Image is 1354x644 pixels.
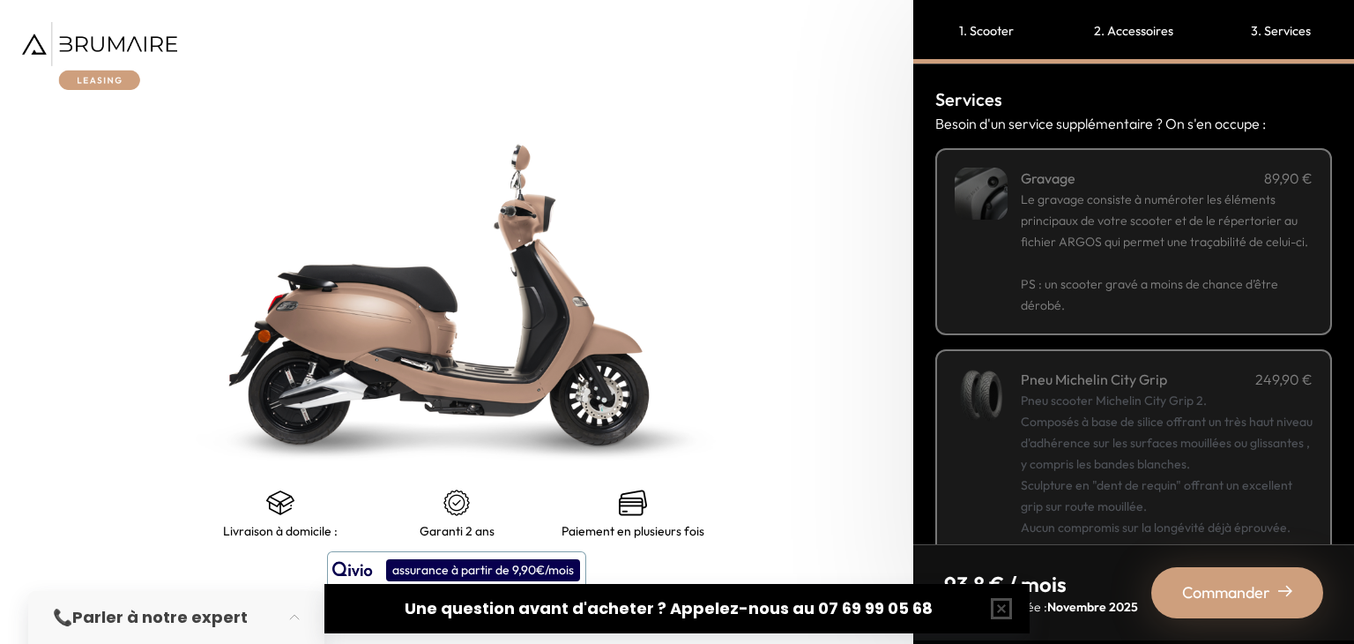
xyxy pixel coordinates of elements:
img: shipping.png [266,489,294,517]
span: Le gravage consiste à numéroter les éléments principaux de votre scooter et de le répertorier au ... [1021,191,1308,250]
img: certificat-de-garantie.png [443,489,471,517]
span: PS : un scooter gravé a moins de chance d’être dérobé. [1021,276,1278,313]
p: Livraison estimée : [944,598,1138,616]
span: Commander [1182,580,1270,605]
img: Brumaire Leasing [22,22,177,90]
h4: Gravage [1021,168,1075,189]
p: Paiement en plusieurs fois [562,524,704,538]
div: assurance à partir de 9,90€/mois [386,559,580,581]
p: Garanti 2 ans [420,524,495,538]
img: logo qivio [332,559,373,580]
div: Pneu scooter Michelin City Grip 2. Composés à base de silice offrant un très haut niveau d'adhére... [1021,390,1313,623]
img: Pneu Michelin City Grip [955,369,1008,422]
p: 89,90 € [1264,168,1313,189]
p: 93,8 € / mois [944,570,1138,598]
span: Novembre 2025 [1047,599,1138,615]
p: 249,90 € [1255,369,1313,390]
button: assurance à partir de 9,90€/mois [327,551,586,588]
p: Livraison à domicile : [223,524,338,538]
img: Gravage [955,168,1008,221]
h3: Services [935,86,1332,113]
img: right-arrow-2.png [1278,584,1292,598]
h4: Pneu Michelin City Grip [1021,369,1167,390]
img: credit-cards.png [619,489,647,517]
p: Besoin d'un service supplémentaire ? On s'en occupe : [935,113,1332,134]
